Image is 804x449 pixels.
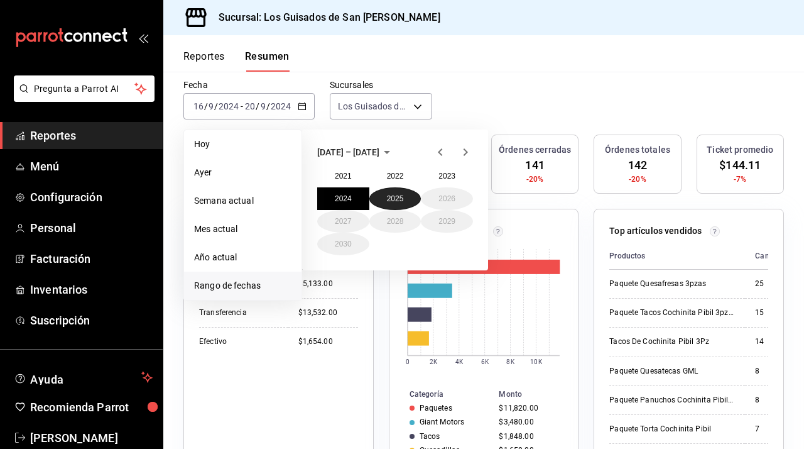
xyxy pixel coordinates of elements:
button: 2021 [317,165,369,187]
div: Paquete Panuchos Cochinita Pibil 3pzas [609,395,735,406]
div: $13,532.00 [298,308,358,318]
span: Ayuda [30,370,136,385]
input: -- [260,101,266,111]
a: Pregunta a Parrot AI [9,91,155,104]
button: 2025 [369,187,421,210]
div: Paquete Quesatecas GML [609,366,735,377]
button: 2029 [421,210,473,233]
input: -- [193,101,204,111]
text: 8K [507,359,515,366]
span: Pregunta a Parrot AI [34,82,135,96]
text: 10K [530,359,542,366]
input: ---- [218,101,239,111]
span: -20% [629,174,646,185]
span: [DATE] – [DATE] [317,147,379,157]
p: Top artículos vendidos [609,224,702,238]
button: [DATE] – [DATE] [317,145,394,160]
h3: Sucursal: Los Guisados de San [PERSON_NAME] [209,10,440,25]
div: $5,133.00 [298,279,358,289]
button: 2030 [317,233,369,255]
span: / [204,101,208,111]
span: 141 [525,157,544,174]
button: 2027 [317,210,369,233]
button: 2023 [421,165,473,187]
span: Personal [30,219,153,236]
div: Tacos De Cochinita Pibil 3Pz [609,336,735,347]
button: Resumen [245,50,290,72]
span: Configuración [30,189,153,206]
text: 2K [430,359,438,366]
button: 2028 [369,210,421,233]
span: / [214,101,218,111]
div: 25 [755,279,787,289]
h3: Órdenes cerradas [499,143,571,157]
span: Mes actual [194,223,291,236]
div: 8 [755,395,787,406]
div: $1,654.00 [298,336,358,347]
span: Suscripción [30,312,153,329]
button: 2026 [421,187,473,210]
button: open_drawer_menu [138,33,148,43]
div: Giant Motors [420,418,465,426]
span: / [256,101,259,111]
span: Reportes [30,127,153,144]
span: Ayer [194,166,291,179]
span: / [266,101,270,111]
span: Inventarios [30,281,153,298]
text: 4K [455,359,464,366]
th: Categoría [389,387,494,401]
span: 142 [628,157,647,174]
div: Paquete Quesafresas 3pzas [609,279,735,289]
span: Facturación [30,250,153,267]
th: Productos [609,243,745,270]
text: 0 [406,359,410,366]
div: Paquete Torta Cochinita Pibil [609,424,735,435]
div: Transferencia [199,308,278,318]
input: -- [208,101,214,111]
h3: Órdenes totales [605,143,670,157]
span: [PERSON_NAME] [30,430,153,446]
div: Efectivo [199,336,278,347]
button: Pregunta a Parrot AI [14,75,155,102]
th: Monto [494,387,578,401]
span: Rango de fechas [194,279,291,292]
div: Tacos [420,432,440,441]
div: 15 [755,308,787,318]
div: $11,820.00 [499,404,558,413]
span: Recomienda Parrot [30,399,153,416]
button: 2024 [317,187,369,210]
text: 6K [481,359,489,366]
h3: Ticket promedio [707,143,773,157]
label: Fecha [183,80,315,89]
span: Hoy [194,138,291,151]
button: Reportes [183,50,225,72]
th: Cantidad [745,243,797,270]
button: 2022 [369,165,421,187]
input: ---- [270,101,291,111]
span: Año actual [194,251,291,264]
div: Paquetes [420,404,452,413]
label: Sucursales [330,80,432,89]
span: -7% [734,174,746,185]
span: -20% [526,174,544,185]
div: 8 [755,366,787,377]
div: $1,848.00 [499,432,558,441]
div: $3,480.00 [499,418,558,426]
span: - [241,101,243,111]
span: $144.11 [719,157,761,174]
div: 7 [755,424,787,435]
span: Los Guisados de San [PERSON_NAME] [338,100,409,113]
span: Menú [30,158,153,175]
div: Paquete Tacos Cochinita Pibil 3pzas [609,308,735,318]
div: 14 [755,336,787,347]
input: -- [244,101,256,111]
div: navigation tabs [183,50,290,72]
span: Semana actual [194,194,291,208]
